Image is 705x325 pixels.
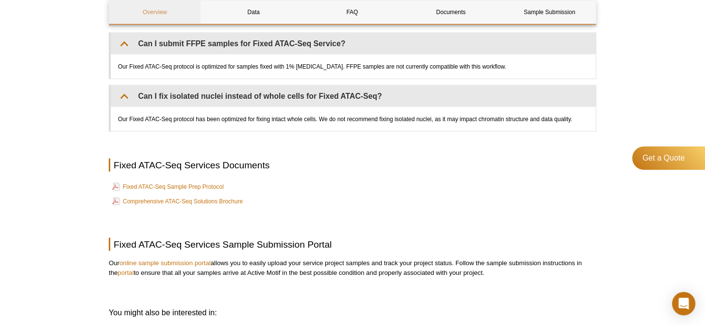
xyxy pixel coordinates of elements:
a: Comprehensive ATAC-Seq Solutions Brochure [112,196,243,207]
h2: Fixed ATAC-Seq Services Sample Submission Portal [109,238,596,251]
summary: Can I fix isolated nuclei instead of whole cells for Fixed ATAC-Seq? [111,86,596,107]
a: Fixed ATAC-Seq Sample Prep Protocol [112,181,224,193]
a: Sample Submission [504,0,595,24]
div: Our Fixed ATAC-Seq protocol is optimized for samples fixed with 1% [MEDICAL_DATA]. FFPE samples a... [111,54,596,79]
a: Get a Quote [632,146,705,170]
a: portal [117,269,134,276]
div: Open Intercom Messenger [672,292,695,315]
summary: Can I submit FFPE samples for Fixed ATAC-Seq Service? [111,33,596,54]
a: Data [208,0,299,24]
a: Documents [405,0,497,24]
a: Overview [109,0,201,24]
h2: Fixed ATAC-Seq Services Documents [109,159,596,172]
a: FAQ [306,0,398,24]
a: online sample submission portal [119,259,211,267]
h3: You might also be interested in: [109,307,596,319]
p: Our allows you to easily upload your service project samples and track your project status. Follo... [109,258,596,278]
div: Our Fixed ATAC-Seq protocol has been optimized for fixing intact whole cells. We do not recommend... [111,107,596,131]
